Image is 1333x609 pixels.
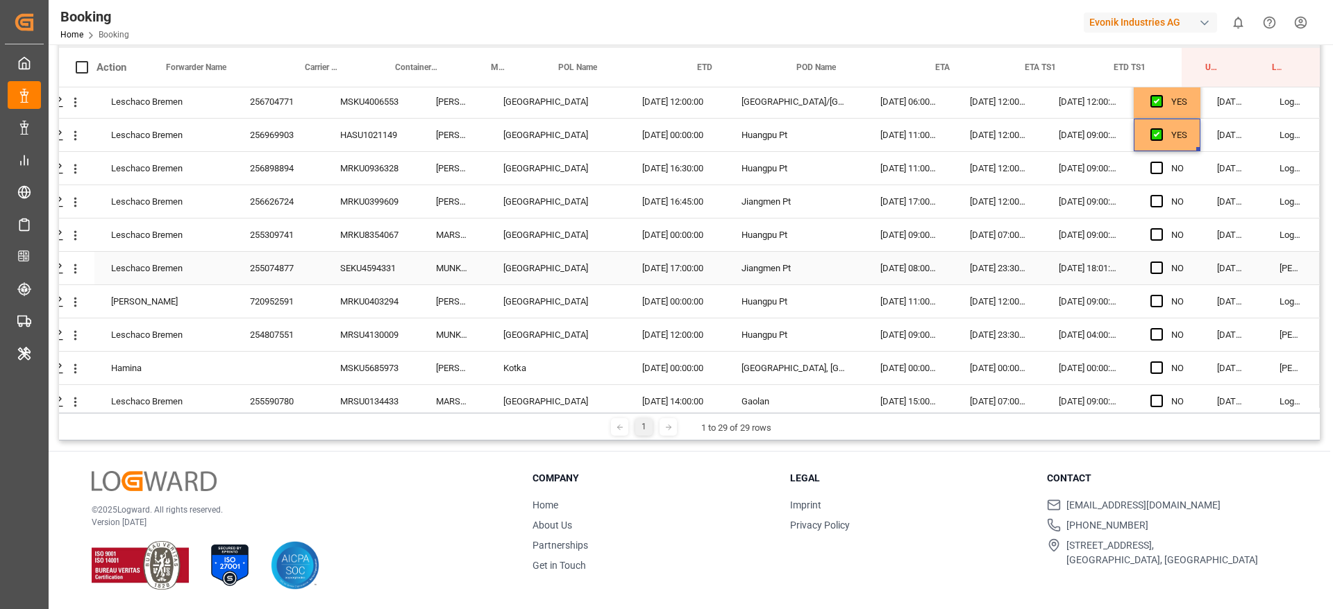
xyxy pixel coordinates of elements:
[1171,252,1184,284] div: NO
[626,85,725,118] div: [DATE] 12:00:00
[864,385,953,418] div: [DATE] 15:00:00
[626,285,725,318] div: [DATE] 00:00:00
[94,252,233,284] div: Leschaco Bremen
[725,285,864,318] div: Huangpu Pt
[1200,119,1263,151] div: [DATE] 07:41:39
[491,62,505,72] span: Main Vessel and Vessel Imo
[233,218,324,251] div: 255309741
[419,252,487,284] div: MUNKEBO MAERSK
[11,385,1320,418] div: Press SPACE to select this row.
[864,352,953,384] div: [DATE] 00:00:00
[487,218,626,251] div: [GEOGRAPHIC_DATA]
[324,352,419,384] div: MSKU5685973
[94,85,233,118] div: Leschaco Bremen
[1114,62,1146,72] span: ETD TS1
[324,85,419,118] div: MSKU4006553
[324,318,419,351] div: MRSU4130009
[1025,62,1056,72] span: ETA TS1
[864,218,953,251] div: [DATE] 09:00:00
[725,152,864,185] div: Huangpu Pt
[1263,385,1320,418] div: Logward System
[953,85,1042,118] div: [DATE] 12:00:00
[953,119,1042,151] div: [DATE] 12:00:00
[790,520,850,531] a: Privacy Policy
[1254,7,1285,38] button: Help Center
[1263,318,1320,351] div: [PERSON_NAME]
[1263,152,1320,185] div: Logward System
[487,185,626,218] div: [GEOGRAPHIC_DATA]
[94,352,233,384] div: Hamina
[864,119,953,151] div: [DATE] 11:00:00
[1263,285,1320,318] div: Logward System
[864,285,953,318] div: [DATE] 11:00:00
[533,471,773,486] h3: Company
[166,62,226,72] span: Forwarder Name
[233,318,324,351] div: 254807551
[701,421,771,435] div: 1 to 29 of 29 rows
[94,185,233,218] div: Leschaco Bremen
[1263,85,1320,118] div: Logward System
[864,152,953,185] div: [DATE] 11:00:00
[11,285,1320,318] div: Press SPACE to select this row.
[419,85,487,118] div: [PERSON_NAME]
[11,119,1320,152] div: Press SPACE to select this row.
[725,352,864,384] div: [GEOGRAPHIC_DATA], [GEOGRAPHIC_DATA]
[533,520,572,531] a: About Us
[419,152,487,185] div: [PERSON_NAME]
[1200,385,1263,418] div: [DATE] 10:12:44
[94,285,233,318] div: [PERSON_NAME]
[419,119,487,151] div: [PERSON_NAME]
[725,318,864,351] div: Huangpu Pt
[487,85,626,118] div: [GEOGRAPHIC_DATA]
[1200,152,1263,185] div: [DATE] 07:41:39
[533,560,586,571] a: Get in Touch
[1042,252,1134,284] div: [DATE] 18:01:00
[1263,218,1320,251] div: Logward System
[864,252,953,284] div: [DATE] 08:00:00
[1171,386,1184,418] div: NO
[1263,185,1320,218] div: Logward System
[935,62,950,72] span: ETA
[487,119,626,151] div: [GEOGRAPHIC_DATA]
[1047,471,1287,486] h3: Contact
[626,252,725,284] div: [DATE] 17:00:00
[92,471,217,491] img: Logward Logo
[1171,119,1187,151] div: YES
[1042,318,1134,351] div: [DATE] 04:00:00
[11,185,1320,218] div: Press SPACE to select this row.
[419,285,487,318] div: [PERSON_NAME]
[953,385,1042,418] div: [DATE] 07:00:00
[94,152,233,185] div: Leschaco Bremen
[233,152,324,185] div: 256898894
[324,152,419,185] div: MRKU0936328
[11,252,1320,285] div: Press SPACE to select this row.
[1042,119,1134,151] div: [DATE] 09:00:00
[487,152,626,185] div: [GEOGRAPHIC_DATA]
[626,352,725,384] div: [DATE] 00:00:00
[324,252,419,284] div: SEKU4594331
[11,318,1320,352] div: Press SPACE to select this row.
[11,85,1320,119] div: Press SPACE to select this row.
[206,541,254,590] img: ISO 27001 Certification
[419,218,487,251] div: MARSEILLE MAERSK
[1084,9,1223,35] button: Evonik Industries AG
[953,318,1042,351] div: [DATE] 23:30:00
[1223,7,1254,38] button: show 0 new notifications
[1042,185,1134,218] div: [DATE] 09:00:00
[796,62,836,72] span: POD Name
[953,152,1042,185] div: [DATE] 12:00:00
[558,62,597,72] span: POL Name
[487,385,626,418] div: [GEOGRAPHIC_DATA]
[1042,285,1134,318] div: [DATE] 09:00:00
[1200,85,1263,118] div: [DATE] 07:41:39
[1066,518,1148,533] span: [PHONE_NUMBER]
[324,185,419,218] div: MRKU0399609
[626,152,725,185] div: [DATE] 16:30:00
[487,352,626,384] div: Kotka
[864,318,953,351] div: [DATE] 09:00:00
[94,218,233,251] div: Leschaco Bremen
[487,252,626,284] div: [GEOGRAPHIC_DATA]
[419,385,487,418] div: MARSEILLE MAERSK
[790,471,1030,486] h3: Legal
[419,185,487,218] div: [PERSON_NAME]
